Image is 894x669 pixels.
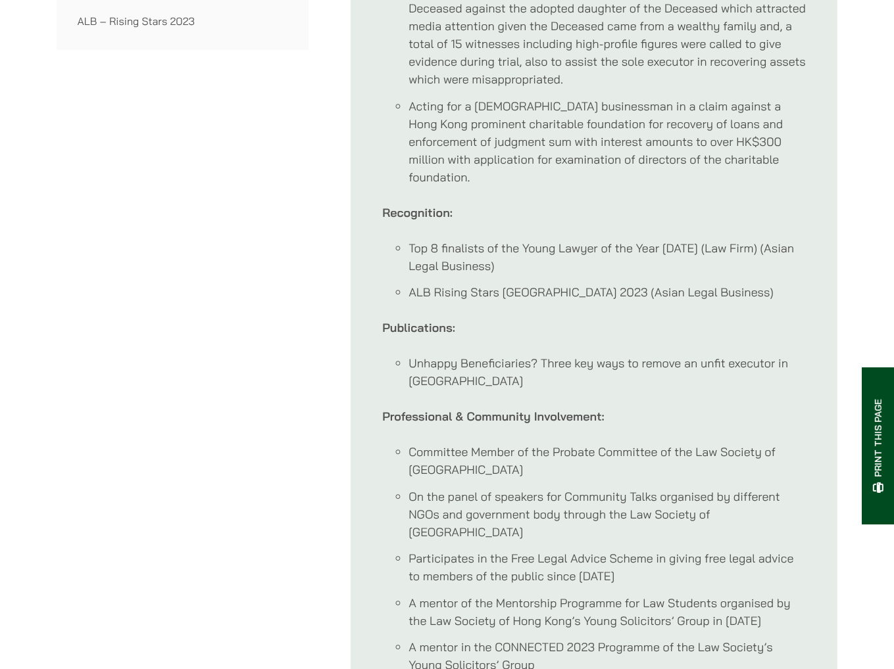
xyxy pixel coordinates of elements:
li: Acting for a [DEMOGRAPHIC_DATA] businessman in a claim against a Hong Kong prominent charitable f... [409,97,806,186]
li: ALB Rising Stars [GEOGRAPHIC_DATA] 2023 (Asian Legal Business) [409,283,806,301]
li: Top 8 finalists of the Young Lawyer of the Year [DATE] (Law Firm) (Asian Legal Business) [409,239,806,275]
li: Committee Member of the Probate Committee of the Law Society of [GEOGRAPHIC_DATA] [409,443,806,478]
li: On the panel of speakers for Community Talks organised by different NGOs and government body thro... [409,488,806,541]
li: Unhappy Beneficiaries? Three key ways to remove an unfit executor in [GEOGRAPHIC_DATA] [409,354,806,390]
strong: Professional & Community Involvement: [382,409,604,424]
strong: Recognition: [382,205,453,220]
li: A mentor of the Mentorship Programme for Law Students organised by the Law Society of Hong Kong’s... [409,594,806,630]
li: Participates in the Free Legal Advice Scheme in giving free legal advice to members of the public... [409,549,806,585]
strong: Publications: [382,320,455,335]
p: ALB – Rising Stars 2023 [78,13,288,29]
